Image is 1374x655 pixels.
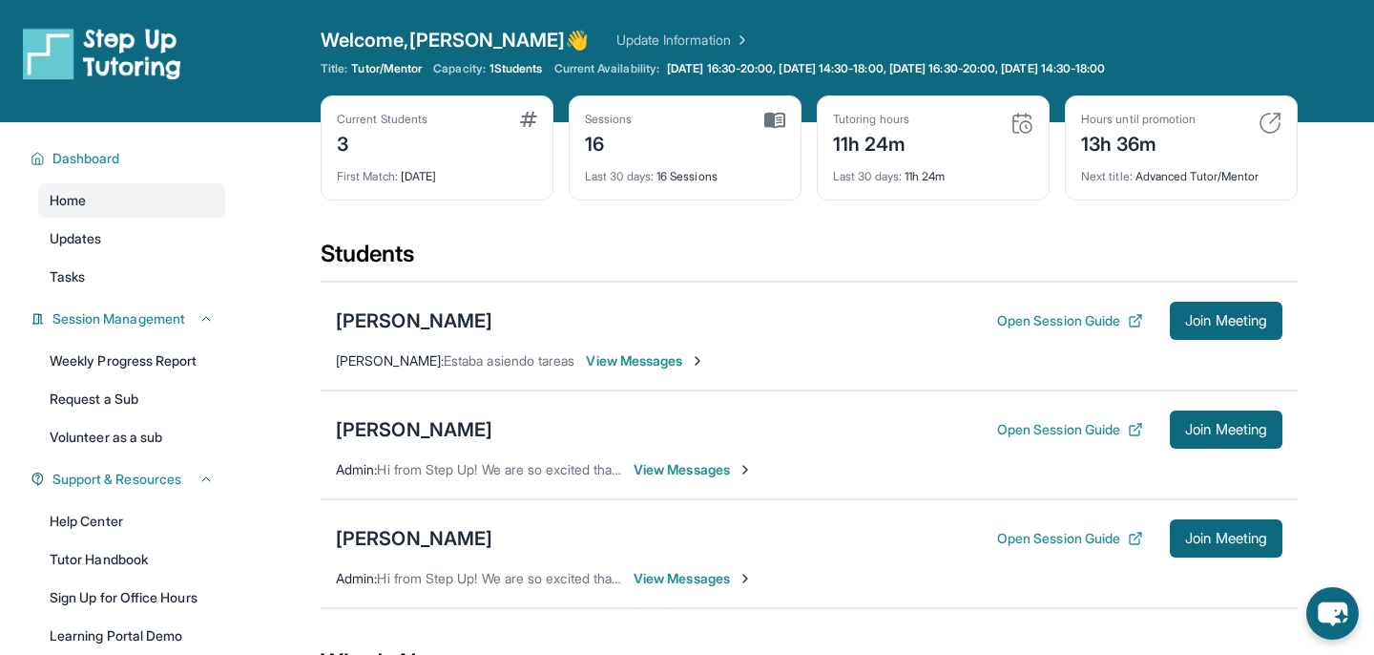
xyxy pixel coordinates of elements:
a: Volunteer as a sub [38,420,225,454]
a: Updates [38,222,225,256]
button: Open Session Guide [997,420,1143,439]
span: Support & Resources [52,470,181,489]
div: Current Students [337,112,427,127]
span: Tutor/Mentor [351,61,422,76]
span: Last 30 days : [585,169,654,183]
div: Students [321,239,1298,281]
img: card [520,112,537,127]
span: Updates [50,229,102,248]
span: Welcome, [PERSON_NAME] 👋 [321,27,590,53]
a: Tutor Handbook [38,542,225,577]
span: Join Meeting [1185,533,1267,544]
a: Weekly Progress Report [38,344,225,378]
img: card [1010,112,1033,135]
img: logo [23,27,181,80]
span: View Messages [634,569,753,588]
span: Title: [321,61,347,76]
div: [PERSON_NAME] [336,416,492,443]
span: View Messages [586,351,705,370]
span: Last 30 days : [833,169,902,183]
div: Tutoring hours [833,112,909,127]
a: Help Center [38,504,225,539]
span: Tasks [50,267,85,286]
button: chat-button [1306,587,1359,640]
button: Open Session Guide [997,311,1143,330]
div: [PERSON_NAME] [336,525,492,552]
span: Join Meeting [1185,315,1267,327]
div: 3 [337,127,427,158]
span: Admin : [336,570,377,586]
img: Chevron-Right [738,571,753,586]
button: Support & Resources [45,470,214,489]
div: Hours until promotion [1081,112,1196,127]
button: Session Management [45,309,214,328]
span: Admin : [336,461,377,477]
div: 16 Sessions [585,158,785,184]
a: [DATE] 16:30-20:00, [DATE] 14:30-18:00, [DATE] 16:30-20:00, [DATE] 14:30-18:00 [663,61,1109,76]
a: Update Information [616,31,750,50]
img: card [1259,112,1281,135]
span: Home [50,191,86,210]
img: Chevron-Right [738,462,753,477]
span: [PERSON_NAME] : [336,352,444,369]
img: card [764,112,785,129]
span: Current Availability: [554,61,659,76]
span: Next title : [1081,169,1133,183]
button: Join Meeting [1170,411,1282,449]
img: Chevron-Right [690,353,705,369]
a: Request a Sub [38,382,225,416]
div: [DATE] [337,158,537,184]
div: 13h 36m [1081,127,1196,158]
a: Learning Portal Demo [38,619,225,653]
div: 11h 24m [833,158,1033,184]
button: Join Meeting [1170,519,1282,558]
button: Join Meeting [1170,302,1282,340]
div: 16 [585,127,633,158]
img: Chevron Right [731,31,750,50]
button: Dashboard [45,149,214,168]
span: Estaba asiendo tareas [444,352,574,369]
div: Advanced Tutor/Mentor [1081,158,1281,184]
button: Open Session Guide [997,529,1143,548]
span: View Messages [634,460,753,479]
a: Home [38,183,225,218]
span: Capacity: [433,61,486,76]
span: [DATE] 16:30-20:00, [DATE] 14:30-18:00, [DATE] 16:30-20:00, [DATE] 14:30-18:00 [667,61,1105,76]
a: Tasks [38,260,225,294]
span: First Match : [337,169,398,183]
a: Sign Up for Office Hours [38,581,225,615]
div: Sessions [585,112,633,127]
span: Join Meeting [1185,424,1267,435]
span: 1 Students [489,61,543,76]
div: 11h 24m [833,127,909,158]
span: Dashboard [52,149,120,168]
span: Session Management [52,309,185,328]
div: [PERSON_NAME] [336,307,492,334]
